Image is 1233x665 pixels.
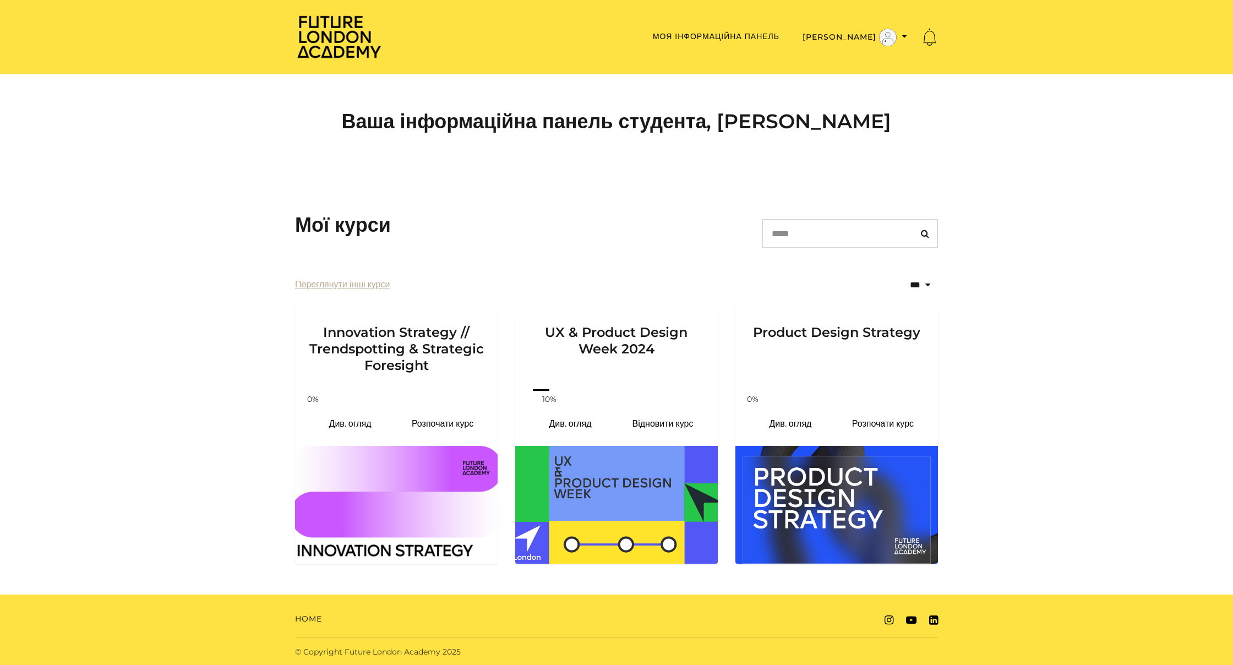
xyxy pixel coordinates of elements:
[295,613,322,625] a: Home
[524,411,616,437] a: UX & Product Design Week 2024: Див. огляд
[515,307,718,387] a: UX & Product Design Week 2024
[295,14,383,59] img: Home Page
[740,394,766,405] span: 0%
[841,272,938,298] select: status
[653,31,779,41] a: Моя інформаційна панель
[295,278,390,291] a: Переглянути інші курси
[536,394,563,405] span: 10%
[304,411,396,437] a: Innovation Strategy // Trendspotting & Strategic Foresight: Див. огляд
[528,307,705,374] h3: UX & Product Design Week 2024
[299,394,326,405] span: 0%
[295,307,498,387] a: Innovation Strategy // Trendspotting & Strategic Foresight
[396,411,489,437] a: Innovation Strategy // Trendspotting & Strategic Foresight: Відновити курс
[749,307,925,374] h3: Product Design Strategy
[744,411,837,437] a: Product Design Strategy : Див. огляд
[286,646,616,658] div: © Copyright Future London Academy 2025
[735,307,938,387] a: Product Design Strategy
[616,411,709,437] a: UX & Product Design Week 2024: Відновити курс
[295,213,391,237] h3: Мої курси
[308,307,484,374] h3: Innovation Strategy // Trendspotting & Strategic Foresight
[837,411,929,437] a: Product Design Strategy : Відновити курс
[295,110,938,133] h2: Ваша інформаційна панель студента, [PERSON_NAME]
[799,28,910,47] button: Переключити меню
